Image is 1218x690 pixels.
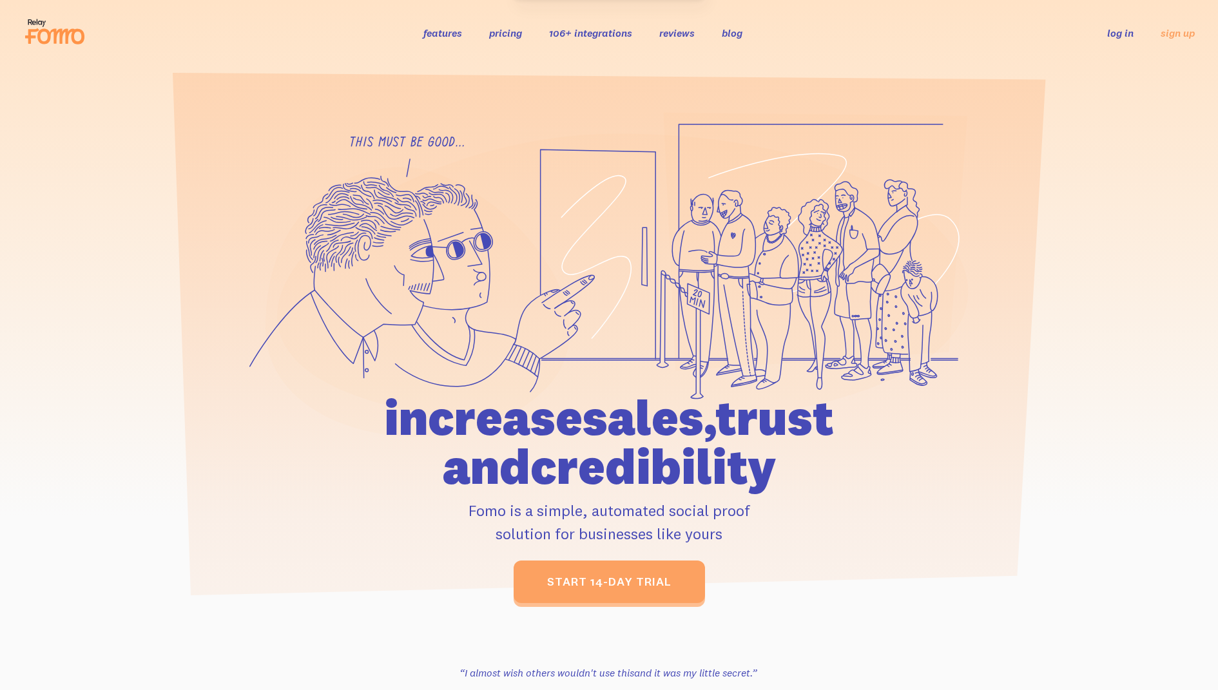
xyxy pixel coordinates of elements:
[311,499,907,545] p: Fomo is a simple, automated social proof solution for businesses like yours
[1161,26,1195,40] a: sign up
[1107,26,1134,39] a: log in
[722,26,742,39] a: blog
[549,26,632,39] a: 106+ integrations
[659,26,695,39] a: reviews
[432,665,784,680] h3: “I almost wish others wouldn't use this and it was my little secret.”
[311,393,907,491] h1: increase sales, trust and credibility
[514,561,705,603] a: start 14-day trial
[423,26,462,39] a: features
[489,26,522,39] a: pricing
